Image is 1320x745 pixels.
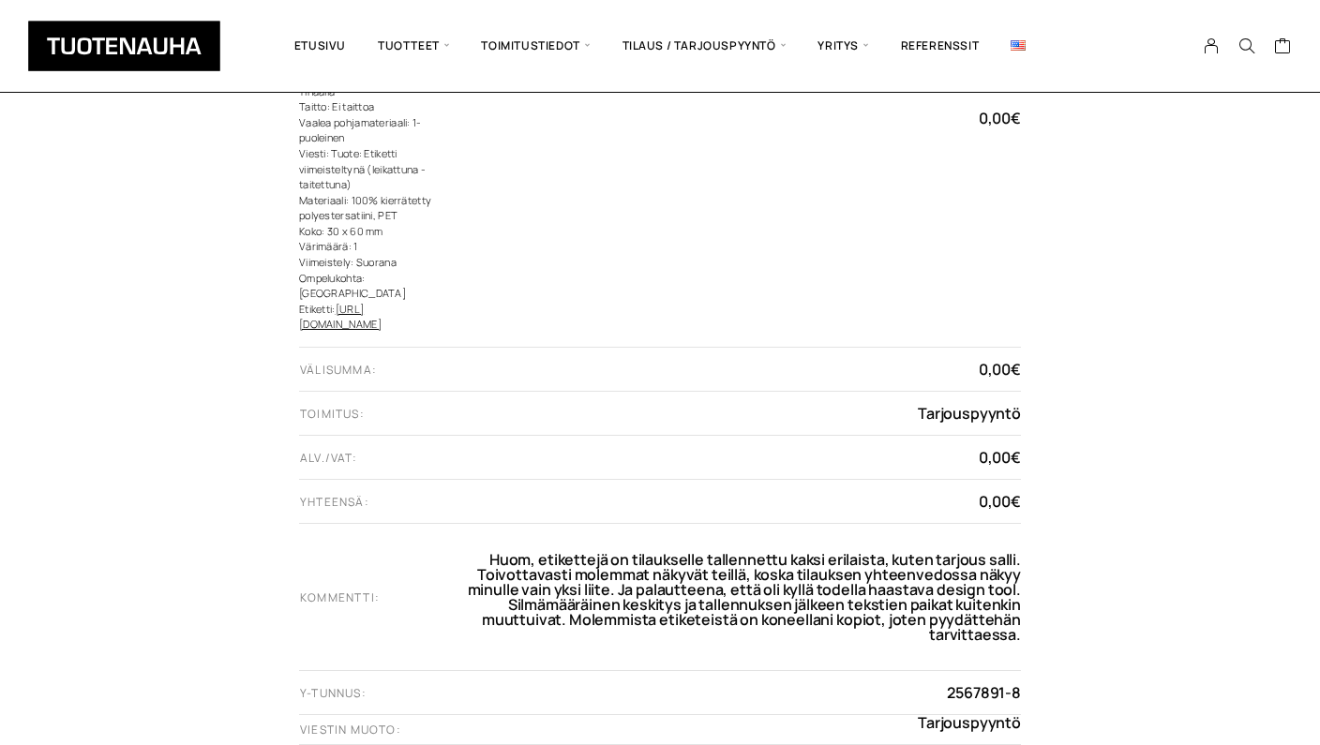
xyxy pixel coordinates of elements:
span: € [1011,359,1021,380]
span: 0,00 [979,491,1021,512]
td: 2567891-8 [688,671,1021,715]
span: Tuotteet [362,14,465,78]
p: Ei taittoa [332,99,374,113]
span: € [1011,108,1021,128]
p: 1-puoleinen [299,115,422,145]
span: 0,00 [979,447,1021,468]
img: Tuotenauha Oy [28,21,220,71]
td: Tarjouspyyntö [455,392,1021,436]
th: Yhteensä: [299,480,455,524]
a: My Account [1193,37,1230,54]
strong: Taitto: [299,99,330,113]
a: Referenssit [885,14,996,78]
a: Etusivu [278,14,362,78]
span: Yritys [802,14,884,78]
a: [URL][DOMAIN_NAME] [299,302,382,332]
button: Search [1229,37,1265,54]
th: Y-tunnus: [299,671,688,715]
span: € [1011,447,1021,468]
span: Tilaus / Tarjouspyyntö [607,14,802,78]
a: Cart [1274,37,1292,59]
p: Tuote: Etiketti viimeisteltynä (leikattuna - taitettuna) Materiaali: 100% kierrätetty polyestersa... [299,146,431,331]
span: € [1011,491,1021,512]
p: Ylhäällä [299,84,335,98]
bdi: 0,00 [979,108,1021,128]
span: Toimitustiedot [465,14,606,78]
th: Välisumma: [299,347,455,392]
th: alv./VAT: [299,436,455,480]
span: 0,00 [979,359,1021,380]
th: Viestin muoto: [299,715,688,745]
td: Huom, etikettejä on tilaukselle tallennettu kaksi erilaista, kuten tarjous salli. Toivottavasti m... [455,524,1021,671]
strong: Vaalea pohjamateriaali: [299,115,411,129]
th: Toimitus: [299,392,455,436]
img: English [1011,40,1026,51]
td: Tarjouspyyntö [688,715,1021,745]
th: Kommentti: [299,524,455,671]
strong: Viesti: [299,146,329,160]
